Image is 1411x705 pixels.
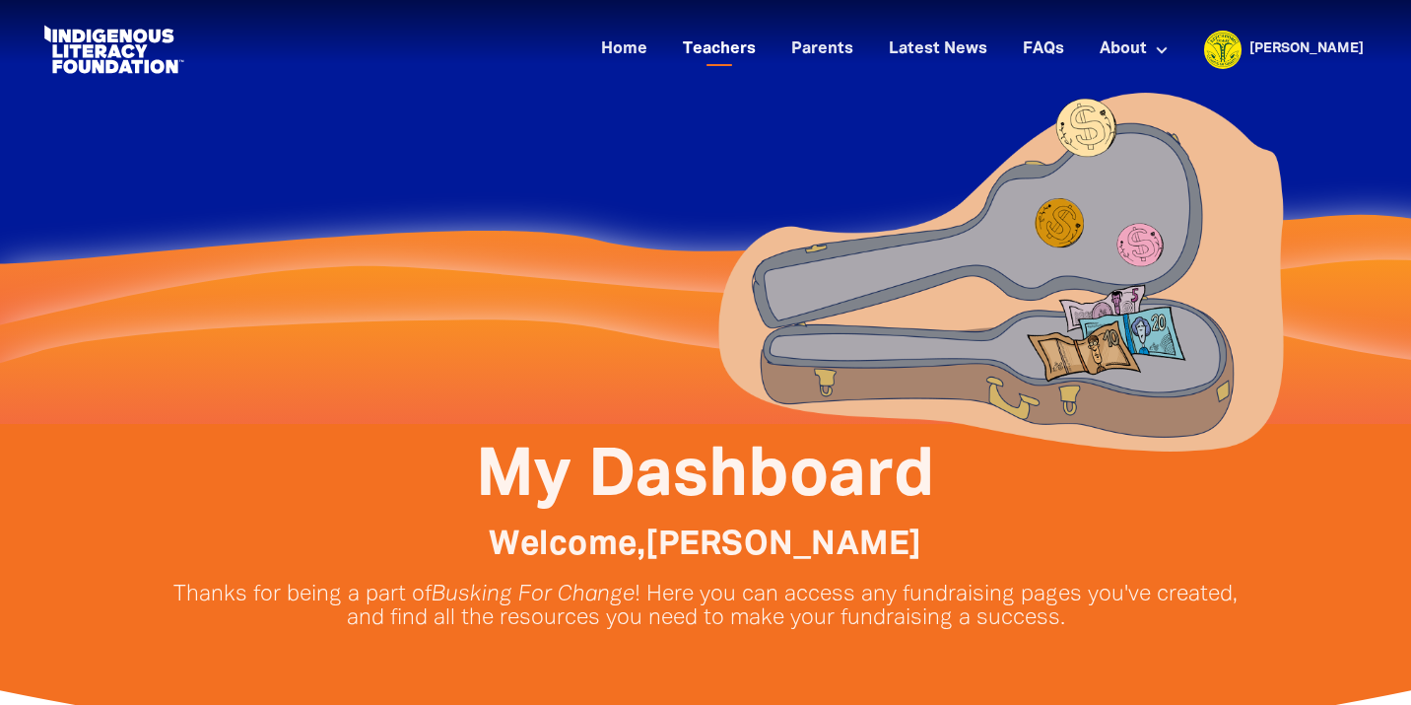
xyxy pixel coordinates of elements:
[589,34,659,66] a: Home
[1088,34,1180,66] a: About
[1011,34,1076,66] a: FAQs
[877,34,999,66] a: Latest News
[1249,42,1364,56] a: [PERSON_NAME]
[489,530,921,561] span: Welcome, [PERSON_NAME]
[779,34,865,66] a: Parents
[432,585,635,604] em: Busking For Change
[671,34,768,66] a: Teachers
[476,447,935,508] span: My Dashboard
[173,583,1238,630] p: Thanks for being a part of ! Here you can access any fundraising pages you've created, and find a...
